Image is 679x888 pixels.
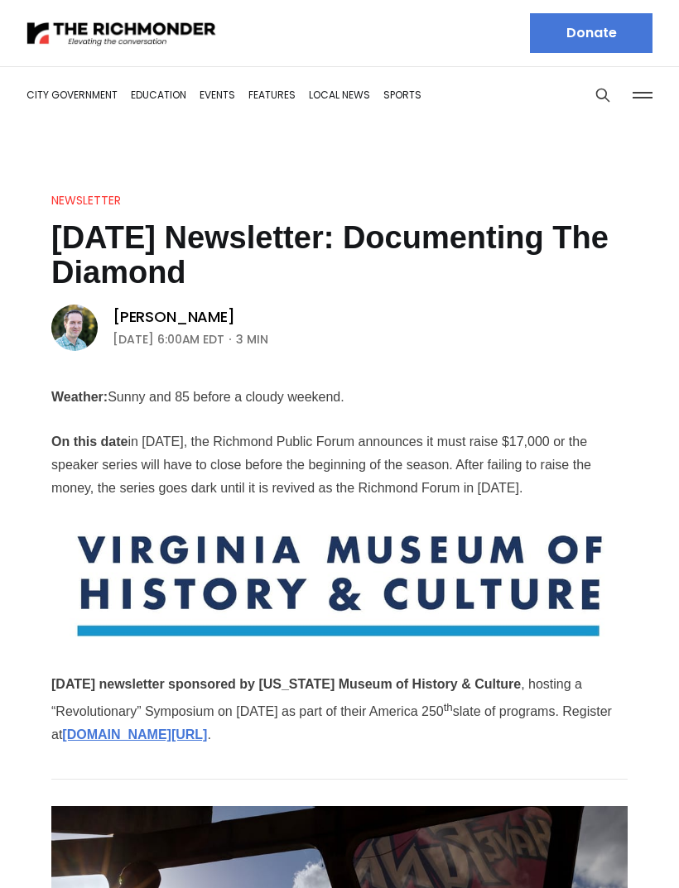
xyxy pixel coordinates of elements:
[236,329,268,349] span: 3 min
[530,13,653,53] a: Donate
[590,83,615,108] button: Search this site
[113,307,235,327] a: [PERSON_NAME]
[26,19,217,48] img: The Richmonder
[383,88,421,102] a: Sports
[537,807,679,888] iframe: portal-trigger
[51,192,121,209] a: Newsletter
[113,329,224,349] time: [DATE] 6:00AM EDT
[51,434,128,449] strong: On this date
[51,390,108,404] strong: Weather:
[51,673,628,746] p: , hosting a “Revolutionary” Symposium on [DATE] as part of their America 250 slate of programs. R...
[444,701,453,713] sup: th
[51,305,98,351] img: Michael Phillips
[26,88,118,102] a: City Government
[131,88,186,102] a: Education
[248,88,296,102] a: Features
[200,88,235,102] a: Events
[62,727,207,742] a: [DOMAIN_NAME][URL]
[51,430,628,500] p: in [DATE], the Richmond Public Forum announces it must raise $17,000 or the speaker series will h...
[309,88,370,102] a: Local News
[51,677,521,691] strong: [DATE] newsletter sponsored by [US_STATE] Museum of History & Culture
[51,386,628,409] p: Sunny and 85 before a cloudy weekend.
[51,220,628,290] h1: [DATE] Newsletter: Documenting The Diamond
